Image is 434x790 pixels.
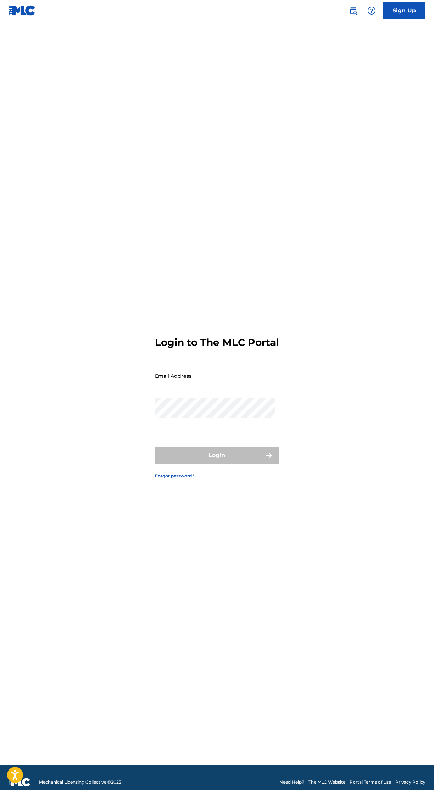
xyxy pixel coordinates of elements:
a: Portal Terms of Use [350,779,391,785]
a: Forgot password? [155,473,194,479]
h3: Login to The MLC Portal [155,336,279,349]
img: MLC Logo [9,5,36,16]
a: Public Search [346,4,360,18]
a: The MLC Website [308,779,345,785]
iframe: Chat Widget [399,756,434,790]
span: Mechanical Licensing Collective © 2025 [39,779,121,785]
img: search [349,6,357,15]
a: Need Help? [279,779,304,785]
img: help [367,6,376,15]
div: Help [365,4,379,18]
a: Privacy Policy [395,779,425,785]
img: logo [9,778,30,786]
a: Sign Up [383,2,425,19]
